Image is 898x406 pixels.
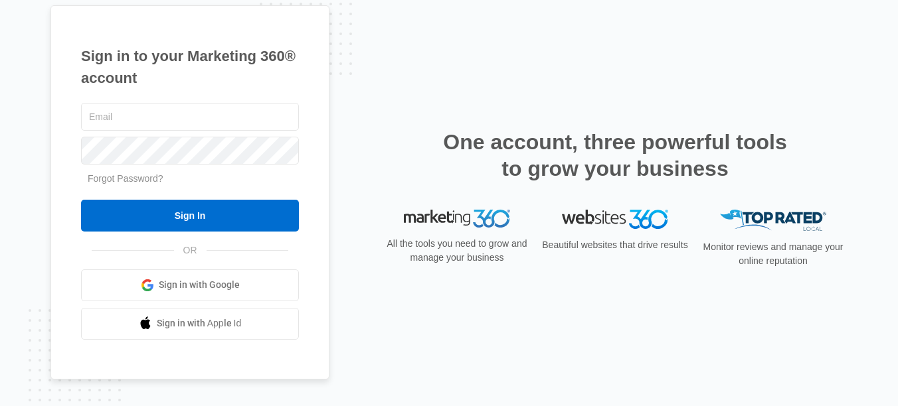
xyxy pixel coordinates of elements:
img: Top Rated Local [720,210,826,232]
span: Sign in with Apple Id [157,316,242,330]
p: Beautiful websites that drive results [541,238,689,252]
span: Sign in with Google [159,278,240,292]
input: Email [81,103,299,131]
img: Marketing 360 [404,210,510,228]
a: Forgot Password? [88,173,163,184]
a: Sign in with Google [81,269,299,301]
h1: Sign in to your Marketing 360® account [81,45,299,89]
a: Sign in with Apple Id [81,308,299,340]
h2: One account, three powerful tools to grow your business [439,129,791,182]
input: Sign In [81,200,299,232]
p: All the tools you need to grow and manage your business [383,237,531,265]
p: Monitor reviews and manage your online reputation [699,240,848,268]
img: Websites 360 [562,210,668,229]
span: OR [174,243,207,257]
